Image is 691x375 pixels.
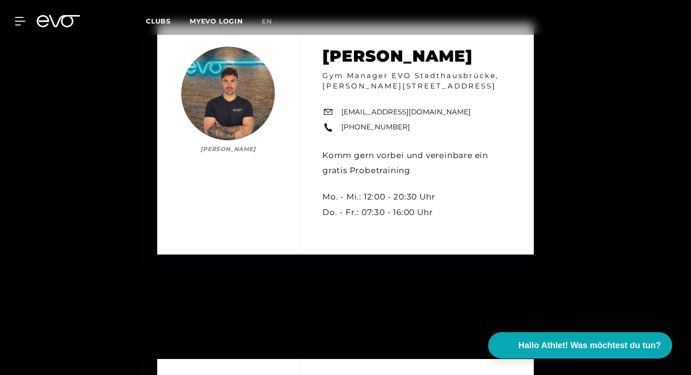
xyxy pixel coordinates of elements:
span: Hallo Athlet! Was möchtest du tun? [518,339,661,352]
a: Clubs [146,16,190,25]
button: Hallo Athlet! Was möchtest du tun? [488,332,672,359]
a: [EMAIL_ADDRESS][DOMAIN_NAME] [341,107,471,118]
a: MYEVO LOGIN [190,17,243,25]
span: en [262,17,272,25]
a: en [262,16,283,27]
a: [PHONE_NUMBER] [341,122,410,133]
span: Clubs [146,17,171,25]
